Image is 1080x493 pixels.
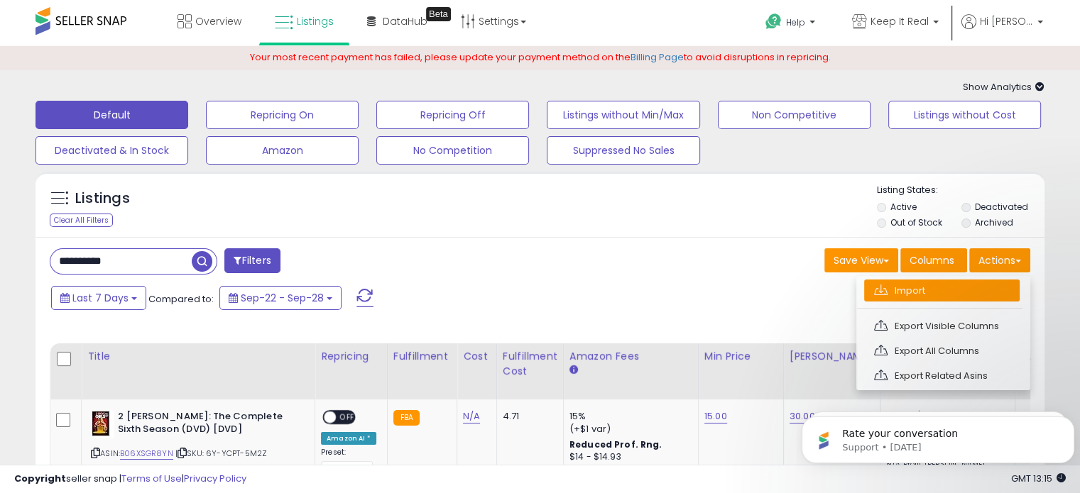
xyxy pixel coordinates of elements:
[569,364,578,377] small: Amazon Fees.
[864,340,1020,362] a: Export All Columns
[121,472,182,485] a: Terms of Use
[206,136,359,165] button: Amazon
[148,292,214,306] span: Compared to:
[790,349,874,364] div: [PERSON_NAME]
[864,365,1020,387] a: Export Related Asins
[786,16,805,28] span: Help
[871,14,929,28] span: Keep It Real
[175,448,267,459] span: | SKU: 6Y-YCPT-5M2Z
[824,248,898,272] button: Save View
[910,253,954,267] span: Columns
[14,472,246,486] div: seller snap | |
[426,7,451,21] div: Tooltip anchor
[754,2,829,46] a: Help
[961,14,1043,46] a: Hi [PERSON_NAME]
[376,136,529,165] button: No Competition
[631,50,684,64] a: Billing Page
[790,409,815,423] a: 30.00
[336,411,359,423] span: OFF
[36,136,188,165] button: Deactivated & In Stock
[969,248,1030,272] button: Actions
[36,101,188,129] button: Default
[91,410,304,476] div: ASIN:
[250,50,831,64] span: Your most recent payment has failed, please update your payment method on the to avoid disruption...
[72,291,129,305] span: Last 7 Days
[890,201,917,213] label: Active
[118,410,290,440] b: 2 [PERSON_NAME]: The Complete Sixth Season (DVD) [DVD]
[718,101,871,129] button: Non Competitive
[321,349,381,364] div: Repricing
[765,13,782,31] i: Get Help
[91,410,114,438] img: 510eE+vksvL._SL40_.jpg
[864,315,1020,337] a: Export Visible Columns
[463,409,480,423] a: N/A
[383,14,427,28] span: DataHub
[224,248,280,273] button: Filters
[241,291,324,305] span: Sep-22 - Sep-28
[888,101,1041,129] button: Listings without Cost
[219,286,342,310] button: Sep-22 - Sep-28
[393,349,451,364] div: Fulfillment
[569,438,662,450] b: Reduced Prof. Rng.
[569,451,687,463] div: $14 - $14.93
[120,448,173,460] a: B06XSGR8YN
[796,387,1080,486] iframe: Intercom notifications message
[974,201,1027,213] label: Deactivated
[51,286,146,310] button: Last 7 Days
[75,189,130,209] h5: Listings
[393,410,420,426] small: FBA
[704,409,727,423] a: 15.00
[206,101,359,129] button: Repricing On
[963,80,1044,94] span: Show Analytics
[890,216,942,228] label: Out of Stock
[50,214,113,227] div: Clear All Filters
[569,410,687,423] div: 15%
[569,349,692,364] div: Amazon Fees
[321,432,376,445] div: Amazon AI *
[704,349,778,364] div: Min Price
[974,216,1013,228] label: Archived
[321,448,376,480] div: Preset:
[547,101,699,129] button: Listings without Min/Max
[503,410,552,423] div: 4.71
[980,14,1033,28] span: Hi [PERSON_NAME]
[877,184,1044,197] p: Listing States:
[900,248,967,272] button: Columns
[864,279,1020,301] a: Import
[297,14,334,28] span: Listings
[184,472,246,485] a: Privacy Policy
[569,423,687,436] div: (+$1 var)
[195,14,241,28] span: Overview
[14,472,66,485] strong: Copyright
[87,349,309,364] div: Title
[463,349,491,364] div: Cost
[376,101,529,129] button: Repricing Off
[503,349,557,379] div: Fulfillment Cost
[547,136,699,165] button: Suppressed No Sales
